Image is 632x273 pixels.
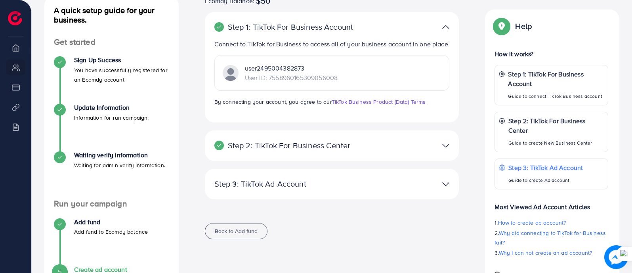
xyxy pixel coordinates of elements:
[604,245,628,269] img: image
[508,92,604,101] p: Guide to connect TikTok Business account
[495,49,608,59] p: How it works?
[495,218,608,227] p: 1.
[495,248,608,258] p: 3.
[74,151,165,159] h4: Waiting verify information
[223,65,239,81] img: TikTok partner
[495,228,608,247] p: 2.
[214,22,367,32] p: Step 1: TikTok For Business Account
[74,104,149,111] h4: Update Information
[215,227,258,235] span: Back to Add fund
[245,73,338,82] p: User ID: 7558960165309056008
[214,97,450,107] p: By connecting your account, you agree to our
[515,21,532,31] p: Help
[495,196,608,212] p: Most Viewed Ad Account Articles
[44,104,179,151] li: Update Information
[74,65,169,84] p: You have successfully registered for an Ecomdy account
[442,178,449,190] img: TikTok partner
[74,113,149,122] p: Information for run campaign.
[508,116,604,135] p: Step 2: TikTok For Business Center
[214,179,367,189] p: Step 3: TikTok Ad Account
[508,163,583,172] p: Step 3: TikTok Ad Account
[245,63,338,73] p: user2495004382873
[8,11,22,25] img: logo
[44,37,179,47] h4: Get started
[44,56,179,104] li: Sign Up Success
[508,176,583,185] p: Guide to create Ad account
[44,218,179,266] li: Add fund
[508,69,604,88] p: Step 1: TikTok For Business Account
[214,39,450,49] p: Connect to TikTok for Business to access all of your business account in one place
[74,56,169,64] h4: Sign Up Success
[498,219,566,227] span: How to create ad account?
[74,218,148,226] h4: Add fund
[205,223,267,239] button: Back to Add fund
[442,140,449,151] img: TikTok partner
[44,6,179,25] h4: A quick setup guide for your business.
[495,229,606,246] span: Why did connecting to TikTok for Business fail?
[499,249,592,257] span: Why I can not create an ad account?
[44,199,179,209] h4: Run your campaign
[332,98,426,106] a: TikTok Business Product (Data) Terms
[214,141,367,150] p: Step 2: TikTok For Business Center
[74,160,165,170] p: Waiting for admin verify information.
[44,151,179,199] li: Waiting verify information
[508,138,604,148] p: Guide to create New Business Center
[495,19,509,33] img: Popup guide
[74,227,148,237] p: Add fund to Ecomdy balance
[442,21,449,33] img: TikTok partner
